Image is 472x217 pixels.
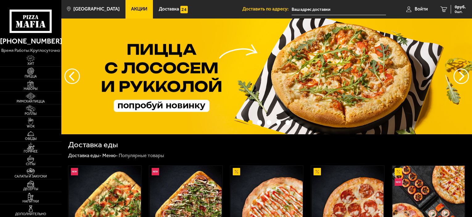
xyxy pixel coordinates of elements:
span: 0 шт. [455,10,466,14]
button: точки переключения [276,120,281,125]
img: 15daf4d41897b9f0e9f617042186c801.svg [180,6,188,13]
h1: Доставка еды [68,141,118,149]
input: Ваш адрес доставки [292,4,386,15]
span: Акции [131,7,147,11]
button: следующий [64,69,80,84]
img: Акционный [395,168,402,175]
img: Новинка [152,168,159,175]
span: [GEOGRAPHIC_DATA] [73,7,120,11]
a: Меню- [102,152,118,158]
span: Доставить по адресу: [242,7,292,11]
button: предыдущий [454,69,469,84]
button: точки переключения [257,120,262,125]
span: Войти [415,7,428,11]
a: Доставка еды- [68,152,101,158]
img: Акционный [233,168,240,175]
button: точки переключения [285,120,290,125]
button: точки переключения [267,120,271,125]
span: 0 руб. [455,5,466,9]
img: Новинка [71,168,78,175]
div: Популярные товары [119,152,164,159]
img: Новинка [395,178,402,186]
img: Акционный [314,168,321,175]
button: точки переключения [248,120,252,125]
span: Доставка [159,7,179,11]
